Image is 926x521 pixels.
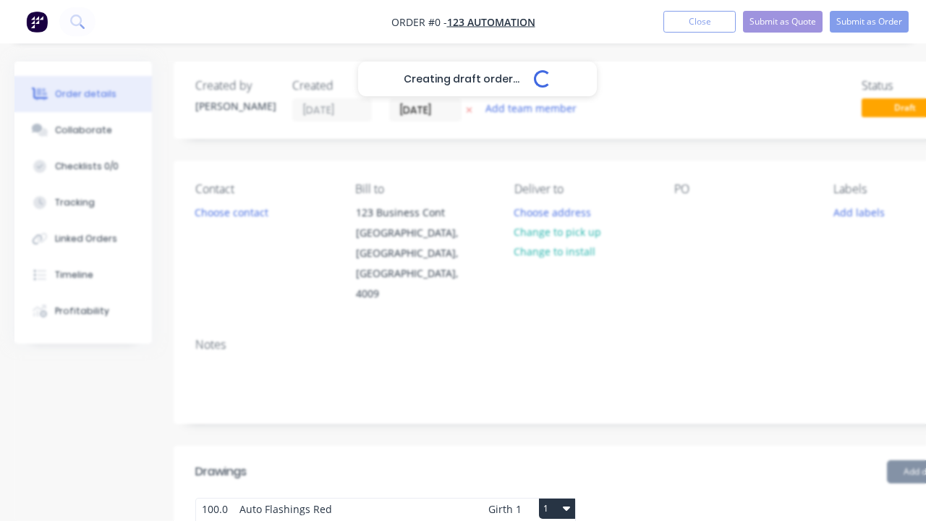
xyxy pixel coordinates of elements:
[196,499,234,520] span: 100.0
[234,499,338,520] span: Auto Flashings Red
[663,11,736,33] button: Close
[743,11,823,33] button: Submit as Quote
[358,62,597,96] div: Creating draft order...
[488,499,522,520] span: Girth 1
[830,11,909,33] button: Submit as Order
[391,15,447,29] span: Order #0 -
[447,15,535,29] a: 123 Automation
[26,11,48,33] img: Factory
[539,499,575,519] button: 1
